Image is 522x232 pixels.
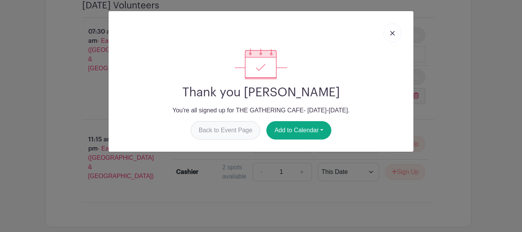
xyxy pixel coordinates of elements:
p: You're all signed up for THE GATHERING CAFE- [DATE]-[DATE]. [115,106,407,115]
h2: Thank you [PERSON_NAME] [115,85,407,100]
img: close_button-5f87c8562297e5c2d7936805f587ecaba9071eb48480494691a3f1689db116b3.svg [390,31,395,36]
a: Back to Event Page [191,121,261,140]
button: Add to Calendar [266,121,331,140]
img: signup_complete-c468d5dda3e2740ee63a24cb0ba0d3ce5d8a4ecd24259e683200fb1569d990c8.svg [235,49,287,79]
